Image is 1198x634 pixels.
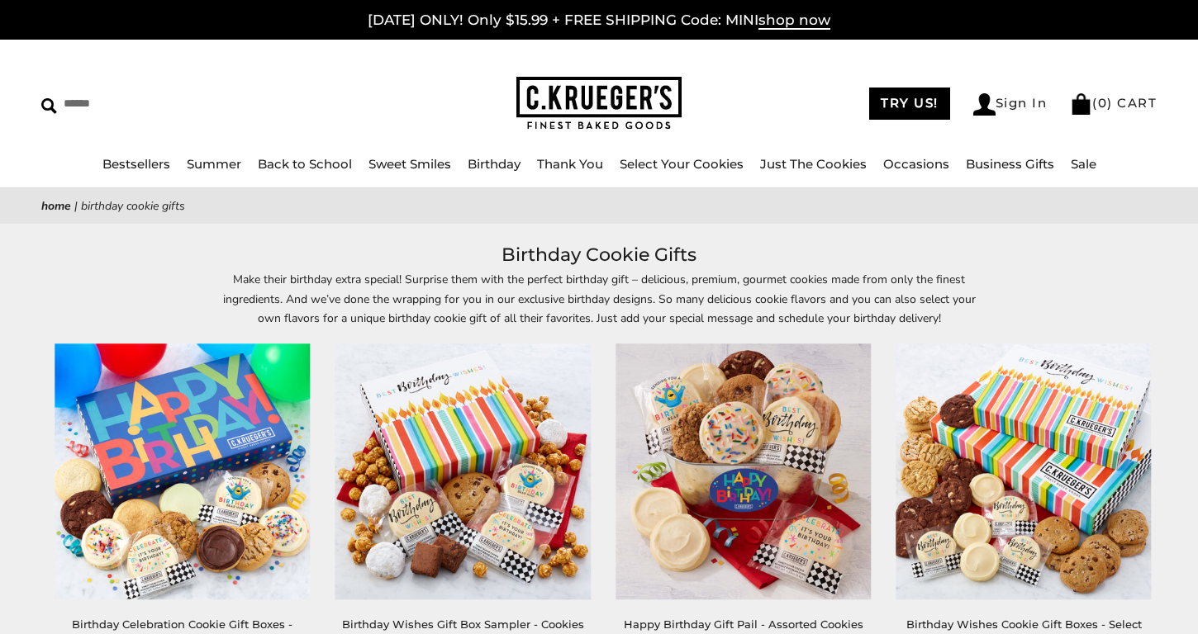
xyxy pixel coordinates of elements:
[760,156,867,172] a: Just The Cookies
[41,91,304,116] input: Search
[537,156,603,172] a: Thank You
[258,156,352,172] a: Back to School
[1070,93,1092,115] img: Bag
[1071,156,1096,172] a: Sale
[187,156,241,172] a: Summer
[74,198,78,214] span: |
[883,156,949,172] a: Occasions
[973,93,1048,116] a: Sign In
[41,198,71,214] a: Home
[966,156,1054,172] a: Business Gifts
[624,617,863,631] a: Happy Birthday Gift Pail - Assorted Cookies
[1098,95,1108,111] span: 0
[81,198,185,214] span: Birthday Cookie Gifts
[620,156,744,172] a: Select Your Cookies
[758,12,830,30] span: shop now
[368,12,830,30] a: [DATE] ONLY! Only $15.99 + FREE SHIPPING Code: MINIshop now
[41,196,1157,215] nav: breadcrumbs
[468,156,521,172] a: Birthday
[219,270,979,327] p: Make their birthday extra special! Surprise them with the perfect birthday gift – delicious, prem...
[41,98,57,114] img: Search
[368,156,451,172] a: Sweet Smiles
[869,88,950,120] a: TRY US!
[55,344,310,599] img: Birthday Celebration Cookie Gift Boxes - Assorted Cookies
[102,156,170,172] a: Bestsellers
[1070,95,1157,111] a: (0) CART
[516,77,682,130] img: C.KRUEGER'S
[616,344,871,599] img: Happy Birthday Gift Pail - Assorted Cookies
[66,240,1132,270] h1: Birthday Cookie Gifts
[973,93,996,116] img: Account
[335,344,591,599] img: Birthday Wishes Gift Box Sampler - Cookies and Snacks
[896,344,1151,599] img: Birthday Wishes Cookie Gift Boxes - Select Your Cookies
